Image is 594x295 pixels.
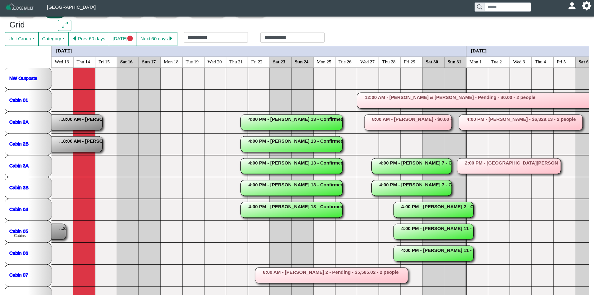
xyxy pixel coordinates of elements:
svg: arrows angle expand [62,22,68,28]
a: Cabin 01 [9,97,28,102]
text: Thu 21 [229,59,243,64]
img: Z [5,2,35,13]
text: Thu 4 [535,59,546,64]
button: arrows angle expand [58,20,71,31]
text: Fri 22 [251,59,263,64]
text: Fri 5 [557,59,566,64]
button: Unit Group [5,32,39,46]
text: Wed 3 [513,59,525,64]
button: Next 60 dayscaret right fill [137,32,177,46]
a: Cabin 2A [9,119,29,124]
svg: caret left fill [72,36,78,42]
input: Check out [260,32,325,43]
text: Tue 2 [491,59,502,64]
text: Mon 18 [164,59,179,64]
text: Wed 27 [360,59,375,64]
h3: Grid [9,20,49,30]
text: Sun 17 [142,59,156,64]
text: Mon 1 [470,59,482,64]
text: Fri 29 [404,59,415,64]
button: Category [38,32,69,46]
button: [DATE]circle fill [109,32,137,46]
text: Wed 20 [208,59,222,64]
text: Thu 14 [77,59,90,64]
text: Sat 23 [273,59,286,64]
text: Mon 25 [317,59,331,64]
text: Thu 28 [382,59,396,64]
text: [DATE] [56,48,72,53]
input: Check in [184,32,248,43]
a: Cabin 3B [9,184,29,190]
text: Sun 31 [448,59,461,64]
svg: gear fill [584,3,589,8]
text: Cabins [14,234,26,238]
text: Wed 13 [55,59,69,64]
a: Cabin 3A [9,163,29,168]
a: Cabin 06 [9,250,28,255]
text: [DATE] [471,48,487,53]
a: Cabin 07 [9,272,28,277]
a: Cabin 05 [9,228,28,234]
svg: circle fill [127,36,133,42]
text: Sat 6 [579,59,589,64]
button: caret left fillPrev 60 days [68,32,109,46]
text: Sun 24 [295,59,309,64]
svg: caret right fill [168,36,174,42]
text: Tue 26 [339,59,352,64]
svg: search [477,4,482,9]
svg: person fill [570,3,574,8]
text: Sat 16 [120,59,133,64]
text: Tue 19 [186,59,199,64]
text: Sat 30 [426,59,438,64]
a: Cabin 04 [9,206,28,212]
a: NW Outposts [9,75,37,81]
a: Cabin 2B [9,141,29,146]
text: Fri 15 [99,59,110,64]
